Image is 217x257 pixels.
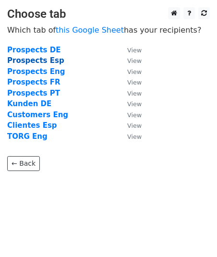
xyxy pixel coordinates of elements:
a: View [118,121,142,130]
small: View [127,47,142,54]
iframe: Chat Widget [169,211,217,257]
a: Prospects PT [7,89,60,98]
a: View [118,110,142,119]
a: TORG Eng [7,132,48,141]
a: Prospects DE [7,46,60,54]
a: Kunden DE [7,99,51,108]
a: View [118,67,142,76]
small: View [127,133,142,140]
a: View [118,89,142,98]
small: View [127,111,142,119]
small: View [127,79,142,86]
a: Customers Eng [7,110,68,119]
a: View [118,78,142,86]
a: Prospects Esp [7,56,64,65]
small: View [127,68,142,75]
a: View [118,132,142,141]
a: Clientes Esp [7,121,57,130]
p: Which tab of has your recipients? [7,25,210,35]
small: View [127,57,142,64]
small: View [127,90,142,97]
a: Prospects FR [7,78,60,86]
a: ← Back [7,156,40,171]
a: Prospects Eng [7,67,65,76]
h3: Choose tab [7,7,210,21]
a: View [118,46,142,54]
a: this Google Sheet [56,25,124,35]
small: View [127,122,142,129]
a: View [118,99,142,108]
small: View [127,100,142,108]
a: View [118,56,142,65]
